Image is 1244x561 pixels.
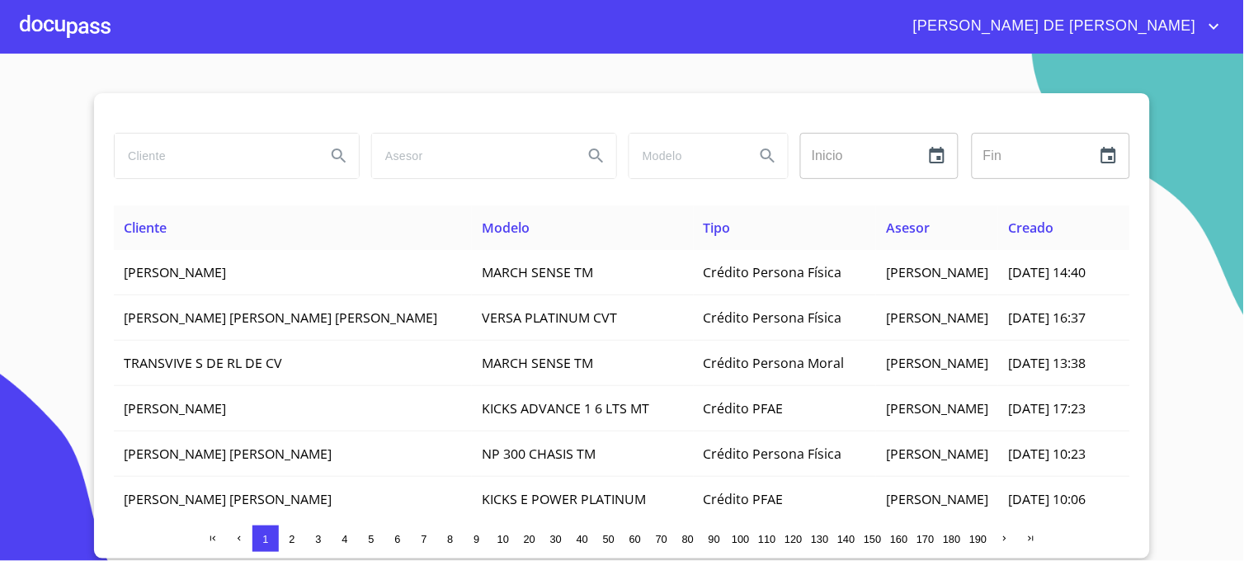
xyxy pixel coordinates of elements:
span: [DATE] 16:37 [1008,309,1086,327]
span: [PERSON_NAME] DE [PERSON_NAME] [901,13,1204,40]
input: search [372,134,570,178]
button: account of current user [901,13,1224,40]
span: [DATE] 10:06 [1008,490,1086,508]
span: 190 [969,533,987,545]
span: 20 [524,533,535,545]
button: 1 [252,526,279,552]
span: KICKS E POWER PLATINUM [482,490,646,508]
button: 170 [912,526,939,552]
span: 30 [550,533,562,545]
input: search [115,134,313,178]
button: 4 [332,526,358,552]
span: [PERSON_NAME] [124,263,226,281]
span: Asesor [886,219,930,237]
span: 160 [890,533,907,545]
span: 100 [732,533,749,545]
span: [PERSON_NAME] [886,263,988,281]
button: Search [748,136,788,176]
span: Tipo [704,219,731,237]
button: 2 [279,526,305,552]
button: Search [319,136,359,176]
button: 7 [411,526,437,552]
span: TRANSVIVE S DE RL DE CV [124,354,282,372]
span: 7 [421,533,426,545]
span: 5 [368,533,374,545]
button: 70 [648,526,675,552]
button: 140 [833,526,860,552]
span: 90 [709,533,720,545]
button: 8 [437,526,464,552]
button: 20 [516,526,543,552]
span: 140 [837,533,855,545]
span: 2 [289,533,295,545]
button: 10 [490,526,516,552]
span: Crédito Persona Física [704,309,842,327]
span: 80 [682,533,694,545]
button: 9 [464,526,490,552]
span: [PERSON_NAME] [PERSON_NAME] [124,490,332,508]
span: Crédito Persona Física [704,445,842,463]
button: 90 [701,526,728,552]
button: 3 [305,526,332,552]
span: MARCH SENSE TM [482,354,593,372]
span: 10 [497,533,509,545]
span: 170 [917,533,934,545]
span: 50 [603,533,615,545]
button: 80 [675,526,701,552]
span: Crédito Persona Física [704,263,842,281]
span: [DATE] 17:23 [1008,399,1086,417]
span: 1 [262,533,268,545]
span: [PERSON_NAME] [886,354,988,372]
button: 180 [939,526,965,552]
button: 110 [754,526,780,552]
span: Crédito PFAE [704,399,784,417]
span: [PERSON_NAME] [886,399,988,417]
span: Cliente [124,219,167,237]
button: 5 [358,526,384,552]
span: 130 [811,533,828,545]
span: VERSA PLATINUM CVT [482,309,617,327]
input: search [629,134,742,178]
span: [PERSON_NAME] [PERSON_NAME] [PERSON_NAME] [124,309,437,327]
span: 150 [864,533,881,545]
span: [PERSON_NAME] [PERSON_NAME] [124,445,332,463]
span: 9 [474,533,479,545]
span: 4 [342,533,347,545]
span: Creado [1008,219,1053,237]
span: 120 [785,533,802,545]
span: MARCH SENSE TM [482,263,593,281]
button: 6 [384,526,411,552]
span: [PERSON_NAME] [886,309,988,327]
span: [PERSON_NAME] [886,490,988,508]
button: 40 [569,526,596,552]
span: [PERSON_NAME] [124,399,226,417]
button: 30 [543,526,569,552]
button: 190 [965,526,992,552]
span: 70 [656,533,667,545]
button: 130 [807,526,833,552]
span: 8 [447,533,453,545]
span: [DATE] 13:38 [1008,354,1086,372]
button: 160 [886,526,912,552]
span: 3 [315,533,321,545]
span: NP 300 CHASIS TM [482,445,596,463]
button: 60 [622,526,648,552]
span: [DATE] 14:40 [1008,263,1086,281]
span: 180 [943,533,960,545]
span: KICKS ADVANCE 1 6 LTS MT [482,399,649,417]
span: 6 [394,533,400,545]
button: 100 [728,526,754,552]
button: 150 [860,526,886,552]
span: 60 [629,533,641,545]
span: Modelo [482,219,530,237]
span: [PERSON_NAME] [886,445,988,463]
button: Search [577,136,616,176]
span: [DATE] 10:23 [1008,445,1086,463]
span: 110 [758,533,775,545]
button: 120 [780,526,807,552]
span: Crédito Persona Moral [704,354,845,372]
span: Crédito PFAE [704,490,784,508]
button: 50 [596,526,622,552]
span: 40 [577,533,588,545]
